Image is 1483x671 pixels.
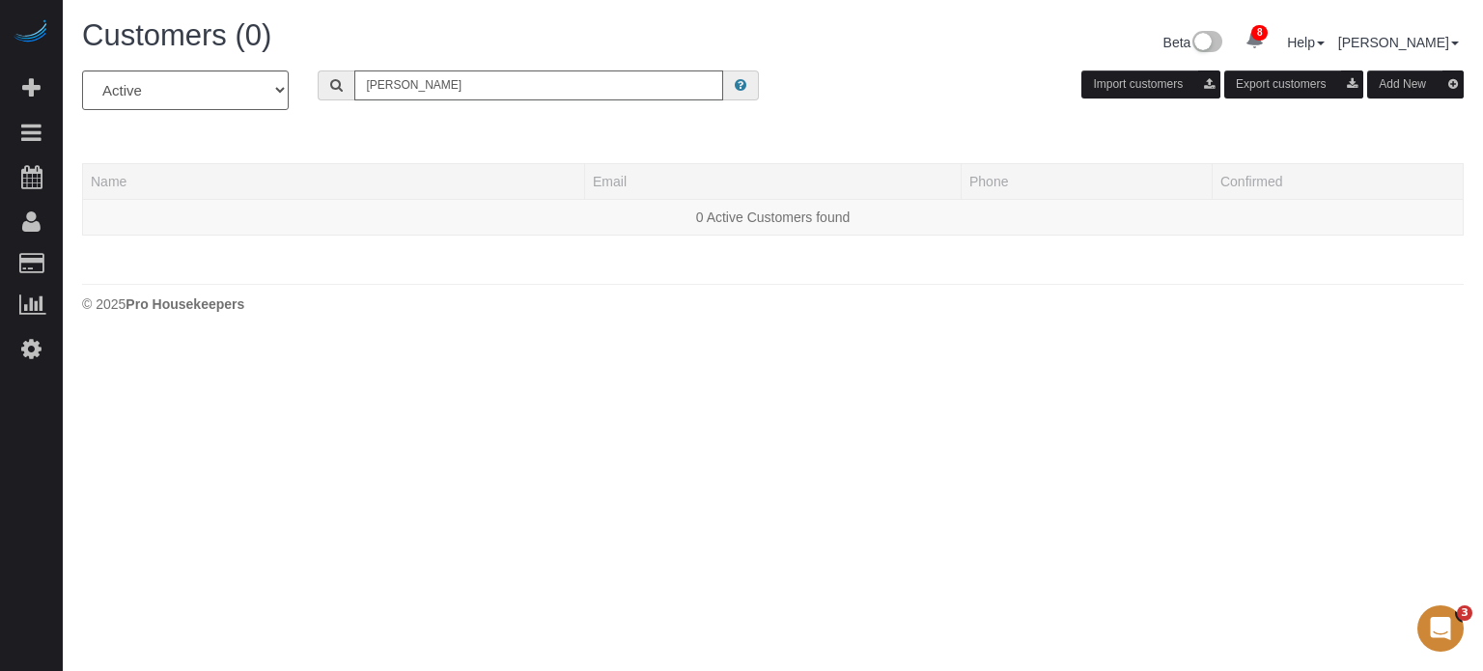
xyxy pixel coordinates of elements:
th: Name [83,163,585,199]
button: Export customers [1224,70,1363,98]
span: Customers (0) [82,18,271,52]
img: New interface [1190,31,1222,56]
th: Confirmed [1212,163,1463,199]
td: 0 Active Customers found [83,199,1464,235]
div: © 2025 [82,294,1464,314]
span: 8 [1251,25,1268,41]
img: Automaid Logo [12,19,50,46]
th: Phone [961,163,1212,199]
strong: Pro Housekeepers [126,296,244,312]
iframe: Intercom live chat [1417,605,1464,652]
a: Beta [1163,35,1223,50]
a: 8 [1236,19,1273,62]
button: Import customers [1081,70,1220,98]
button: Add New [1367,70,1464,98]
input: Search customers ... [354,70,723,100]
a: Help [1287,35,1325,50]
span: 3 [1457,605,1472,621]
th: Email [584,163,961,199]
a: [PERSON_NAME] [1338,35,1459,50]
